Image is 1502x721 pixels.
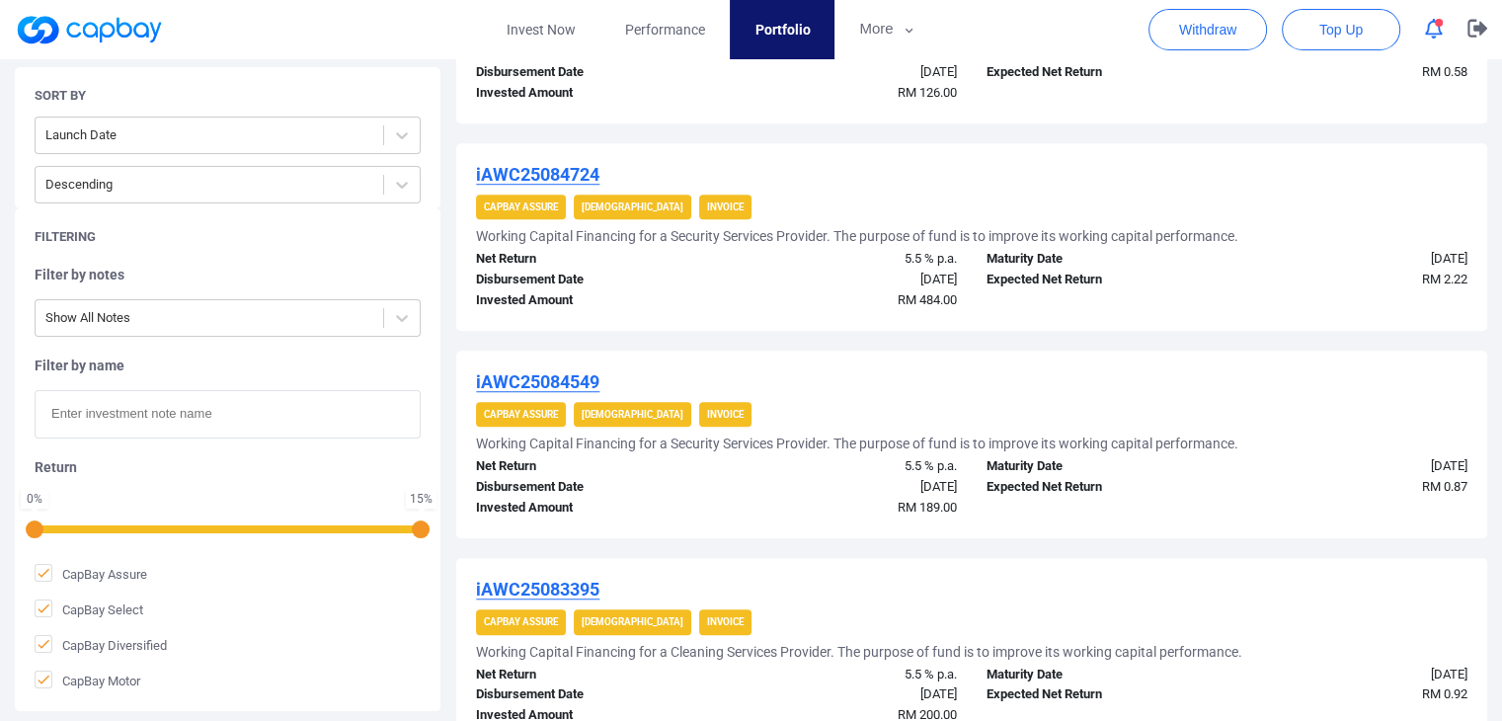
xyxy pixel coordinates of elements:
[476,435,1238,452] h5: Working Capital Financing for a Security Services Provider. The purpose of fund is to improve its...
[972,477,1226,498] div: Expected Net Return
[717,270,972,290] div: [DATE]
[707,616,744,627] strong: Invoice
[1282,9,1400,50] button: Top Up
[35,458,421,476] h5: Return
[35,390,421,439] input: Enter investment note name
[1148,9,1267,50] button: Withdraw
[972,249,1226,270] div: Maturity Date
[410,493,433,505] div: 15 %
[35,671,140,690] span: CapBay Motor
[484,409,558,420] strong: CapBay Assure
[582,201,683,212] strong: [DEMOGRAPHIC_DATA]
[1319,20,1363,40] span: Top Up
[972,665,1226,685] div: Maturity Date
[35,600,143,619] span: CapBay Select
[35,266,421,283] h5: Filter by notes
[35,564,147,584] span: CapBay Assure
[461,684,716,705] div: Disbursement Date
[717,684,972,705] div: [DATE]
[754,19,810,40] span: Portfolio
[717,456,972,477] div: 5.5 % p.a.
[25,493,44,505] div: 0 %
[972,684,1226,705] div: Expected Net Return
[476,579,599,600] u: iAWC25083395
[582,409,683,420] strong: [DEMOGRAPHIC_DATA]
[717,477,972,498] div: [DATE]
[972,270,1226,290] div: Expected Net Return
[1227,249,1482,270] div: [DATE]
[35,635,167,655] span: CapBay Diversified
[717,62,972,83] div: [DATE]
[972,456,1226,477] div: Maturity Date
[1422,64,1467,79] span: RM 0.58
[476,371,599,392] u: iAWC25084549
[1422,272,1467,286] span: RM 2.22
[461,249,716,270] div: Net Return
[972,62,1226,83] div: Expected Net Return
[717,665,972,685] div: 5.5 % p.a.
[1227,456,1482,477] div: [DATE]
[898,292,957,307] span: RM 484.00
[461,270,716,290] div: Disbursement Date
[461,665,716,685] div: Net Return
[582,616,683,627] strong: [DEMOGRAPHIC_DATA]
[707,201,744,212] strong: Invoice
[1422,479,1467,494] span: RM 0.87
[625,19,705,40] span: Performance
[484,616,558,627] strong: CapBay Assure
[484,201,558,212] strong: CapBay Assure
[461,477,716,498] div: Disbursement Date
[898,85,957,100] span: RM 126.00
[476,164,599,185] u: iAWC25084724
[461,498,716,519] div: Invested Amount
[898,500,957,515] span: RM 189.00
[1227,665,1482,685] div: [DATE]
[35,87,86,105] h5: Sort By
[461,290,716,311] div: Invested Amount
[707,409,744,420] strong: Invoice
[461,456,716,477] div: Net Return
[35,228,96,246] h5: Filtering
[476,227,1238,245] h5: Working Capital Financing for a Security Services Provider. The purpose of fund is to improve its...
[717,249,972,270] div: 5.5 % p.a.
[461,62,716,83] div: Disbursement Date
[1422,686,1467,701] span: RM 0.92
[35,357,421,374] h5: Filter by name
[461,83,716,104] div: Invested Amount
[476,643,1242,661] h5: Working Capital Financing for a Cleaning Services Provider. The purpose of fund is to improve its...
